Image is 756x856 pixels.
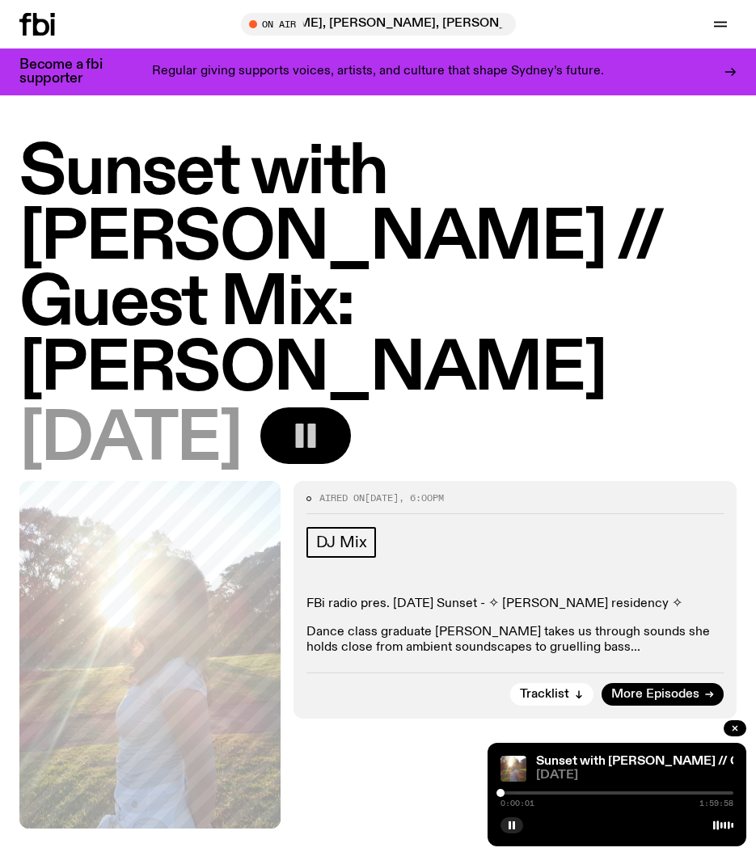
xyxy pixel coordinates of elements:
span: 0:00:01 [500,799,534,808]
span: Tracklist [520,689,569,701]
span: 1:59:58 [699,799,733,808]
h1: Sunset with [PERSON_NAME] // Guest Mix: [PERSON_NAME] [19,141,737,403]
span: [DATE] [19,407,241,473]
button: On AirThe Playlist with [PERSON_NAME], [PERSON_NAME], [PERSON_NAME], and Raf [241,13,516,36]
span: DJ Mix [316,533,367,551]
a: More Episodes [602,683,724,706]
button: Tracklist [510,683,593,706]
p: Regular giving supports voices, artists, and culture that shape Sydney’s future. [152,65,604,79]
p: Dance class graduate [PERSON_NAME] takes us through sounds she holds close from ambient soundscap... [306,625,724,656]
span: [DATE] [536,770,733,782]
h3: Become a fbi supporter [19,58,123,86]
a: DJ Mix [306,527,377,558]
span: Aired on [319,491,365,504]
span: More Episodes [611,689,699,701]
span: [DATE] [365,491,399,504]
p: FBi radio pres. [DATE] Sunset - ✧ [PERSON_NAME] residency ✧ [306,597,724,612]
span: , 6:00pm [399,491,444,504]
